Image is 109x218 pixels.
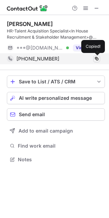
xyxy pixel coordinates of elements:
[7,155,105,164] button: Notes
[73,44,100,51] button: Reveal Button
[7,4,48,12] img: ContactOut v5.3.10
[7,108,105,121] button: Send email
[19,79,93,84] div: Save to List / ATS / CRM
[7,76,105,88] button: save-profile-one-click
[7,125,105,137] button: Add to email campaign
[19,128,73,134] span: Add to email campaign
[16,56,59,62] span: [PHONE_NUMBER]
[19,95,92,101] span: AI write personalized message
[18,156,102,163] span: Notes
[7,92,105,104] button: AI write personalized message
[7,28,105,40] div: HR-Talent Acquisition Specialist<In House Recruitment & Stakeholder Management>@ M/\PPLS [ C.E. I...
[19,112,45,117] span: Send email
[7,141,105,151] button: Find work email
[18,143,102,149] span: Find work email
[7,21,53,27] div: [PERSON_NAME]
[16,45,64,51] span: ***@[DOMAIN_NAME]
